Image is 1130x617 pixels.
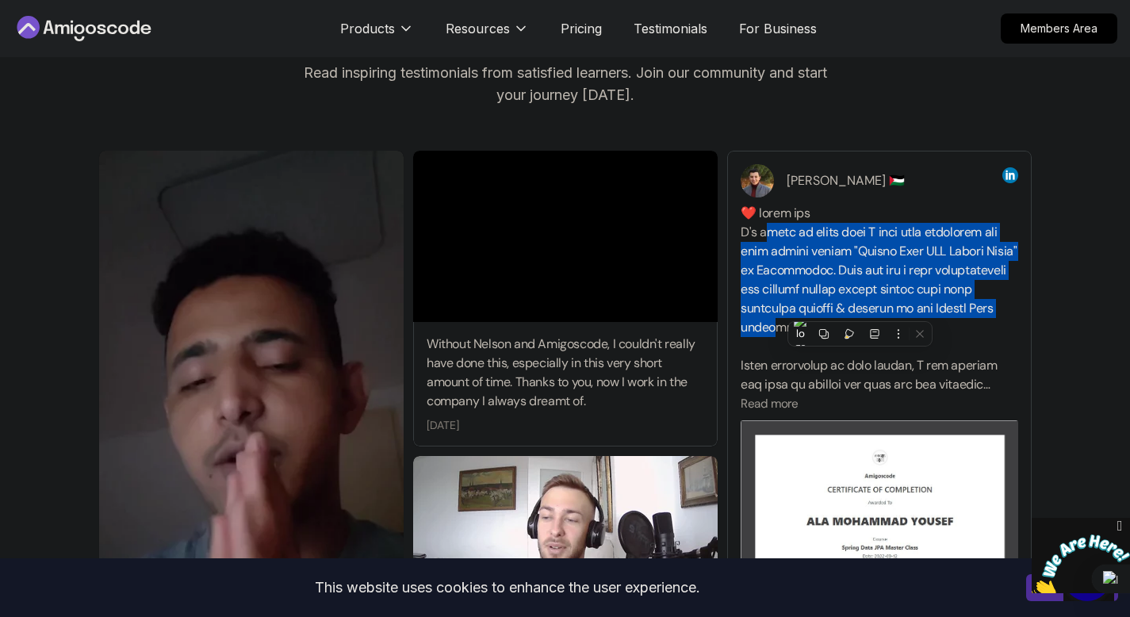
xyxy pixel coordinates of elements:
[787,173,977,189] div: [PERSON_NAME] 🇵🇸
[299,62,832,106] p: Read inspiring testimonials from satisfied learners. Join our community and start your journey [D...
[741,396,799,412] span: Read more
[427,335,704,411] div: Without Nelson and Amigoscode, I couldn't really have done this, especially in this very short am...
[741,204,1018,394] div: ❤️ lorem ips D's ametc ad elits doei T inci utla etdolorem ali enim admini veniam "Quisno Exer UL...
[340,19,395,38] p: Products
[1001,13,1117,44] a: Members Area
[446,19,529,51] button: Resources
[739,19,817,38] a: For Business
[12,570,1002,605] div: This website uses cookies to enhance the user experience.
[741,164,774,197] img: Ala Yousef 🇵🇸 avatar
[340,19,414,51] button: Products
[1002,167,1017,183] img: linkedin
[741,395,799,413] button: Read more
[1002,14,1117,43] p: Members Area
[561,19,602,38] a: Pricing
[634,19,707,38] a: Testimonials
[446,19,510,38] p: Resources
[1026,574,1118,601] button: Accept cookies
[427,417,459,433] div: [DATE]
[1032,518,1130,593] iframe: chat widget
